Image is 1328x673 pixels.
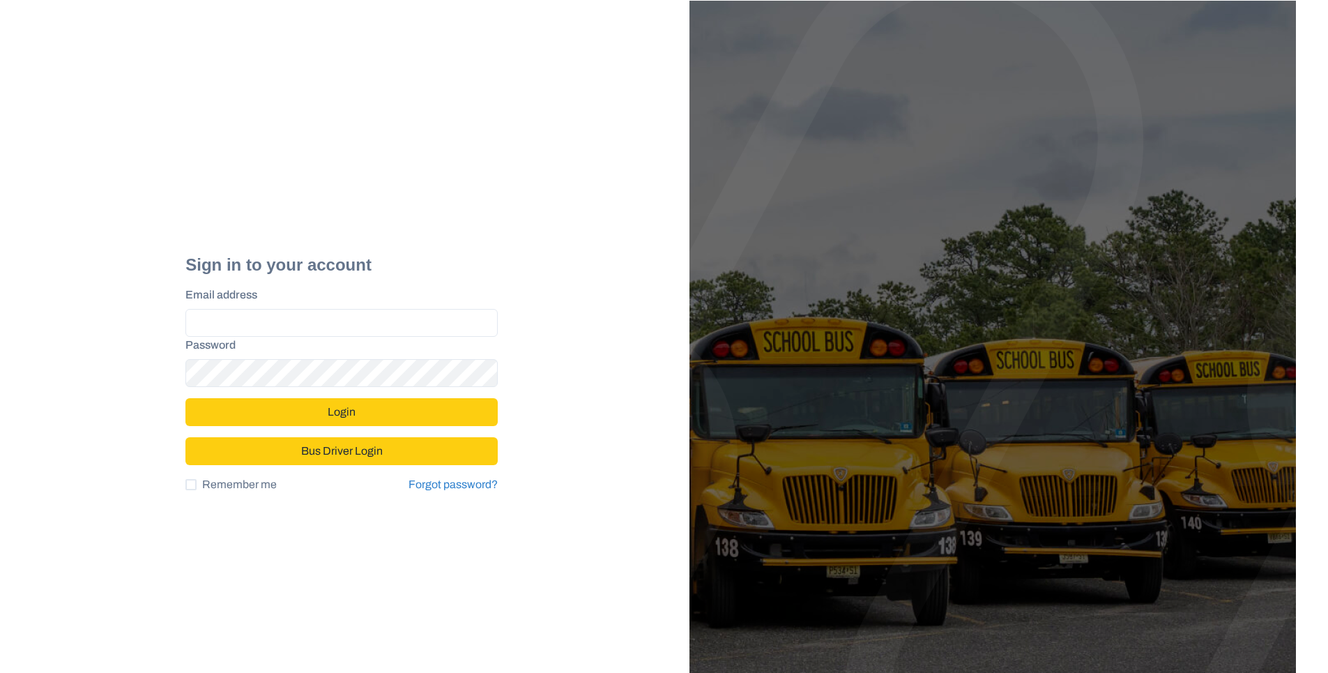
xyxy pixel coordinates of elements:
label: Password [185,337,489,354]
button: Bus Driver Login [185,437,498,465]
a: Forgot password? [409,478,498,490]
label: Email address [185,287,489,303]
h2: Sign in to your account [185,255,498,275]
button: Login [185,398,498,426]
a: Bus Driver Login [185,439,498,451]
a: Forgot password? [409,476,498,493]
span: Remember me [202,476,277,493]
